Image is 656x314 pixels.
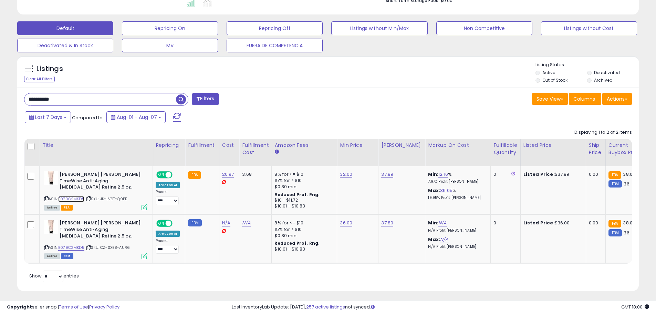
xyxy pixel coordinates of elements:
[89,304,119,310] a: Privacy Policy
[7,304,32,310] strong: Copyright
[188,219,201,226] small: FBM
[274,192,320,197] b: Reduced Prof. Rng.
[428,142,488,149] div: Markup on Cost
[222,142,237,149] div: Cost
[17,39,113,52] button: Deactivated & In Stock
[608,220,621,227] small: FBA
[156,142,182,149] div: Repricing
[624,230,629,236] span: 36
[306,304,345,310] a: 257 active listings
[274,142,334,149] div: Amazon Fees
[171,221,183,226] span: OFF
[72,114,104,121] span: Compared to:
[428,188,485,200] div: %
[156,190,180,205] div: Preset:
[44,205,60,211] span: All listings currently available for purchase on Amazon
[156,239,180,254] div: Preset:
[222,220,230,226] a: N/A
[44,253,60,259] span: All listings currently available for purchase on Amazon
[428,195,485,200] p: 19.95% Profit [PERSON_NAME]
[192,93,219,105] button: Filters
[523,171,581,178] div: $37.89
[331,21,427,35] button: Listings without Min/Max
[227,39,323,52] button: FUERA DE COMPETENCIA
[340,171,352,178] a: 32.00
[61,205,73,211] span: FBA
[589,142,603,156] div: Ship Price
[222,171,234,178] a: 20.97
[523,142,583,149] div: Listed Price
[60,171,143,192] b: [PERSON_NAME] [PERSON_NAME] TimeWise Anti-Aging [MEDICAL_DATA] Refine 2.5 oz.
[381,171,393,178] a: 37.89
[122,21,218,35] button: Repricing On
[274,184,332,190] div: $0.30 min
[535,62,639,68] p: Listing States:
[608,142,644,156] div: Current Buybox Price
[438,171,448,178] a: 12.16
[623,220,635,226] span: 38.06
[425,139,491,166] th: The percentage added to the cost of goods (COGS) that forms the calculator for Min & Max prices.
[59,304,88,310] a: Terms of Use
[156,231,180,237] div: Amazon AI
[621,304,649,310] span: 2025-08-16 18:00 GMT
[541,21,637,35] button: Listings without Cost
[85,196,127,202] span: | SKU: JK-LV6T-Q9PB
[7,304,119,311] div: seller snap | |
[156,182,180,188] div: Amazon AI
[157,172,166,178] span: ON
[340,220,352,226] a: 36.00
[274,240,320,246] b: Reduced Prof. Rng.
[440,236,448,243] a: N/A
[624,181,629,187] span: 36
[17,21,113,35] button: Default
[242,171,266,178] div: 3.68
[623,171,635,178] span: 38.06
[274,171,332,178] div: 8% for <= $10
[274,246,332,252] div: $10.01 - $10.83
[44,220,147,258] div: ASIN:
[574,129,632,136] div: Displaying 1 to 2 of 2 items
[542,70,555,75] label: Active
[274,149,279,155] small: Amazon Fees.
[85,245,130,250] span: | SKU: CZ-SXB8-AUR6
[542,77,568,83] label: Out of Stock
[232,304,649,311] div: Last InventoryLab Update: [DATE], not synced.
[438,220,447,226] a: N/A
[589,171,600,178] div: 0.00
[436,21,532,35] button: Non Competitive
[340,142,375,149] div: Min Price
[428,228,485,233] p: N/A Profit [PERSON_NAME]
[573,95,595,102] span: Columns
[274,226,332,233] div: 15% for > $10
[428,187,440,194] b: Max:
[171,172,183,178] span: OFF
[608,180,622,188] small: FBM
[532,93,568,105] button: Save View
[493,171,515,178] div: 0
[589,220,600,226] div: 0.00
[44,171,147,210] div: ASIN:
[428,236,440,243] b: Max:
[106,111,166,123] button: Aug-01 - Aug-07
[61,253,73,259] span: FBM
[37,64,63,74] h5: Listings
[428,220,438,226] b: Min:
[608,171,621,179] small: FBA
[25,111,71,123] button: Last 7 Days
[602,93,632,105] button: Actions
[274,220,332,226] div: 8% for <= $10
[29,273,79,279] span: Show: entries
[24,76,55,82] div: Clear All Filters
[594,70,620,75] label: Deactivated
[117,114,157,121] span: Aug-01 - Aug-07
[122,39,218,52] button: MV
[428,179,485,184] p: 7.97% Profit [PERSON_NAME]
[44,220,58,234] img: 41Gb7vGsXSL._SL40_.jpg
[381,142,422,149] div: [PERSON_NAME]
[274,233,332,239] div: $0.30 min
[493,220,515,226] div: 9
[274,203,332,209] div: $10.01 - $10.83
[523,171,555,178] b: Listed Price:
[274,197,332,203] div: $10 - $11.72
[428,171,438,178] b: Min:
